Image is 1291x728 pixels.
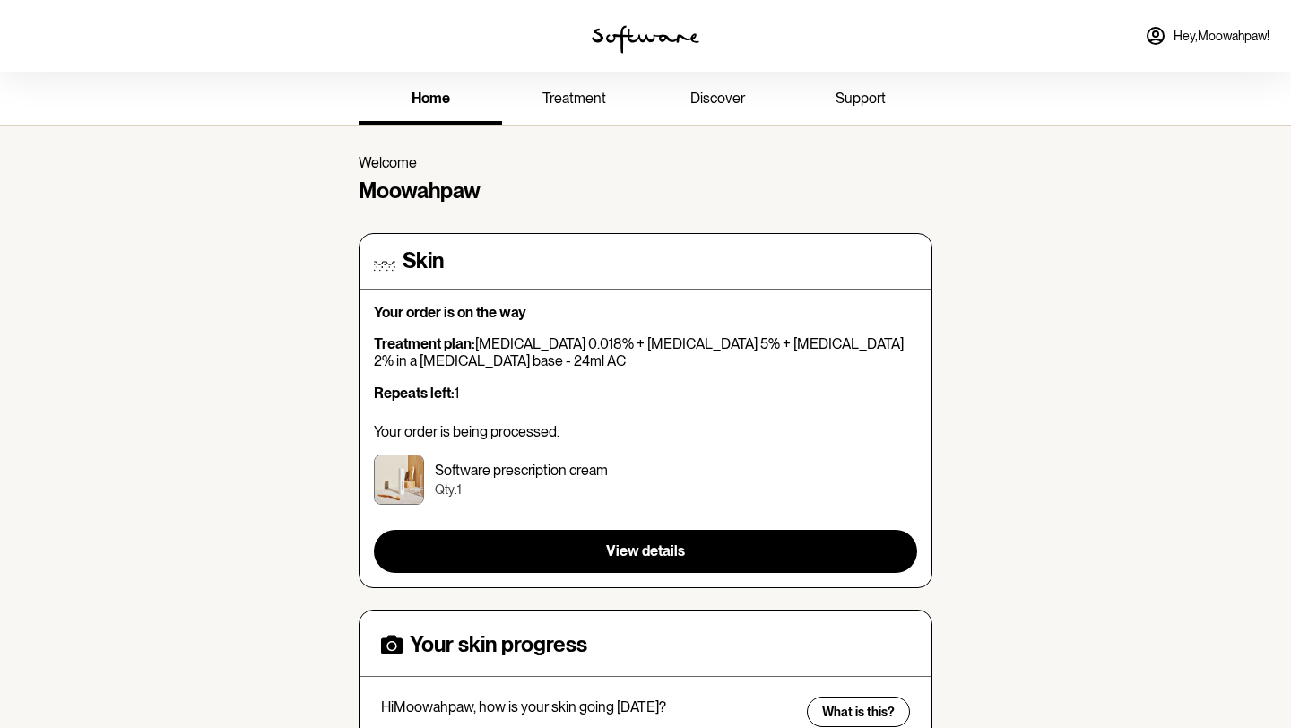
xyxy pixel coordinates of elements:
[403,248,444,274] h4: Skin
[1134,14,1280,57] a: Hey,Moowahpaw!
[789,75,932,125] a: support
[606,542,685,559] span: View details
[502,75,645,125] a: treatment
[359,154,932,171] p: Welcome
[435,462,608,479] p: Software prescription cream
[435,482,608,498] p: Qty: 1
[412,90,450,107] span: home
[381,698,795,715] p: Hi Moowahpaw , how is your skin going [DATE]?
[592,25,699,54] img: software logo
[374,455,424,505] img: ckrj6wta500023h5xcy0pra31.jpg
[374,335,917,369] p: [MEDICAL_DATA] 0.018% + [MEDICAL_DATA] 5% + [MEDICAL_DATA] 2% in a [MEDICAL_DATA] base - 24ml AC
[374,385,455,402] strong: Repeats left:
[374,423,917,440] p: Your order is being processed.
[1174,29,1269,44] span: Hey, Moowahpaw !
[374,530,917,573] button: View details
[374,304,917,321] p: Your order is on the way
[690,90,745,107] span: discover
[822,705,895,720] span: What is this?
[374,335,475,352] strong: Treatment plan:
[807,697,910,727] button: What is this?
[542,90,606,107] span: treatment
[374,385,917,402] p: 1
[836,90,886,107] span: support
[645,75,789,125] a: discover
[410,632,587,658] h4: Your skin progress
[359,75,502,125] a: home
[359,178,932,204] h4: Moowahpaw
